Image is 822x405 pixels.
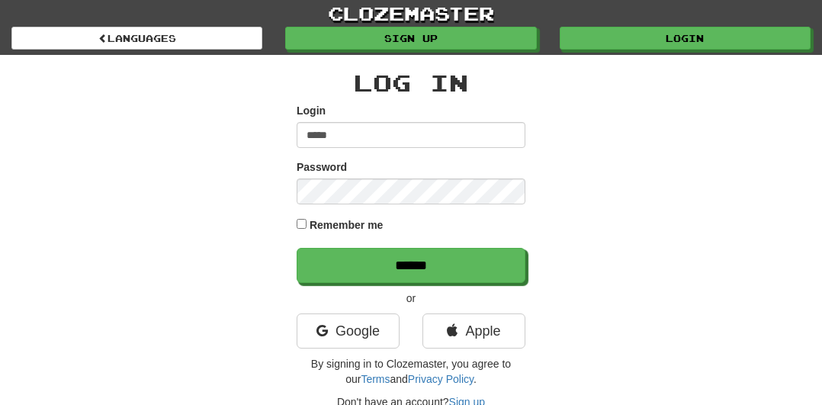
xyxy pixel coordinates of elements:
a: Apple [422,313,525,349]
label: Remember me [310,217,384,233]
a: Login [560,27,811,50]
p: By signing in to Clozemaster, you agree to our and . [297,356,525,387]
a: Sign up [285,27,536,50]
a: Privacy Policy [408,373,474,385]
p: or [297,291,525,306]
a: Google [297,313,400,349]
a: Terms [361,373,390,385]
a: Languages [11,27,262,50]
h2: Log In [297,70,525,95]
label: Password [297,159,347,175]
label: Login [297,103,326,118]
